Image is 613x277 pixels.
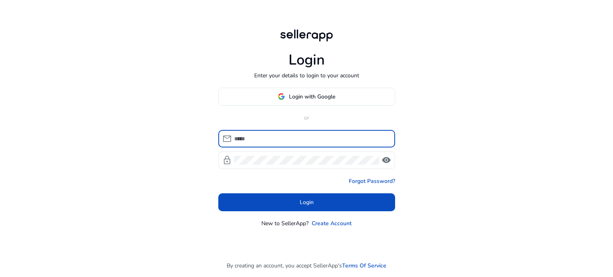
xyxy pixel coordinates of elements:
[312,219,352,228] a: Create Account
[300,198,314,206] span: Login
[382,155,391,165] span: visibility
[349,177,395,185] a: Forgot Password?
[289,51,325,69] h1: Login
[342,261,386,270] a: Terms Of Service
[218,193,395,211] button: Login
[289,92,335,101] span: Login with Google
[278,93,285,100] img: google-logo.svg
[254,71,359,80] p: Enter your details to login to your account
[222,134,232,143] span: mail
[218,114,395,122] p: or
[261,219,308,228] p: New to SellerApp?
[218,88,395,106] button: Login with Google
[222,155,232,165] span: lock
